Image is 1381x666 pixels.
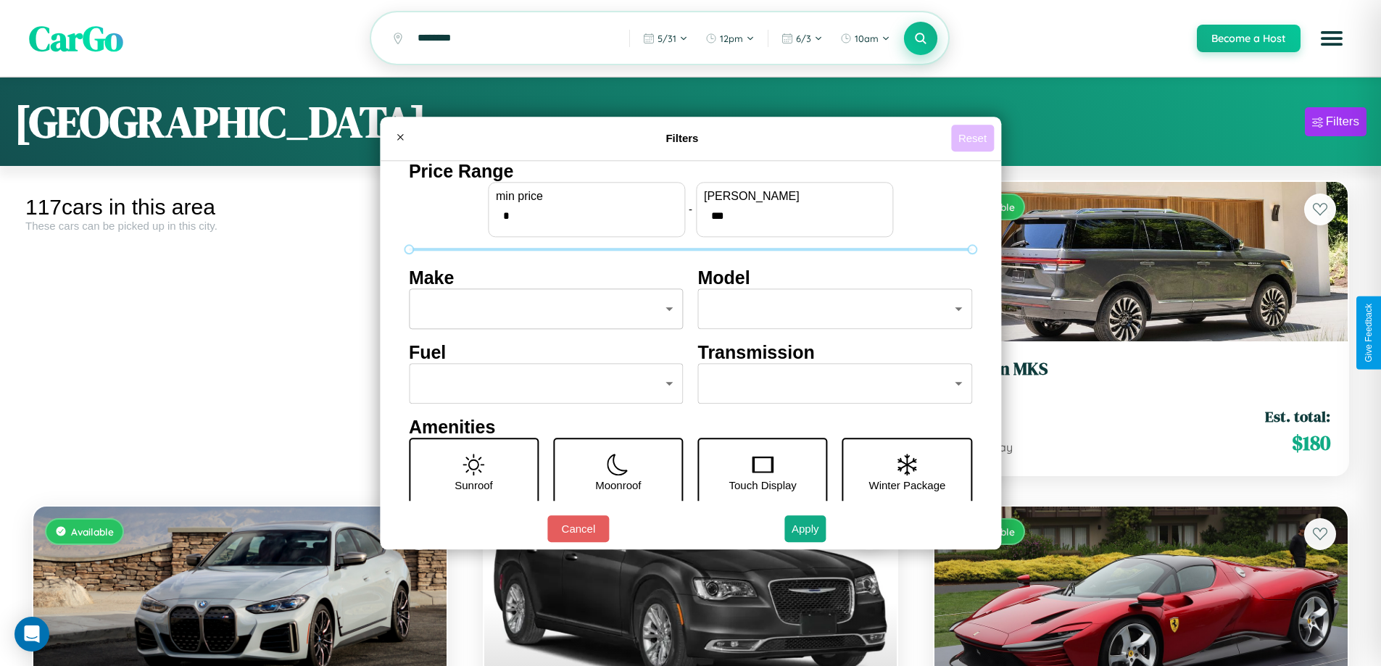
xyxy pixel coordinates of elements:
[1265,406,1330,427] span: Est. total:
[409,417,972,438] h4: Amenities
[774,27,830,50] button: 6/3
[855,33,879,44] span: 10am
[14,617,49,652] div: Open Intercom Messenger
[658,33,676,44] span: 5 / 31
[595,475,641,495] p: Moonroof
[720,33,743,44] span: 12pm
[1292,428,1330,457] span: $ 180
[1311,18,1352,59] button: Open menu
[496,190,677,203] label: min price
[547,515,609,542] button: Cancel
[698,342,973,363] h4: Transmission
[409,267,684,288] h4: Make
[1305,107,1367,136] button: Filters
[796,33,811,44] span: 6 / 3
[29,14,123,62] span: CarGo
[704,190,885,203] label: [PERSON_NAME]
[784,515,826,542] button: Apply
[698,27,762,50] button: 12pm
[455,475,493,495] p: Sunroof
[25,220,455,232] div: These cars can be picked up in this city.
[952,359,1330,394] a: Lincoln MKS2016
[409,342,684,363] h4: Fuel
[869,475,946,495] p: Winter Package
[71,525,114,538] span: Available
[698,267,973,288] h4: Model
[1364,304,1374,362] div: Give Feedback
[833,27,897,50] button: 10am
[636,27,695,50] button: 5/31
[689,199,692,219] p: -
[1326,115,1359,129] div: Filters
[409,161,972,182] h4: Price Range
[951,125,994,151] button: Reset
[729,475,796,495] p: Touch Display
[1197,25,1301,52] button: Become a Host
[413,132,951,144] h4: Filters
[25,195,455,220] div: 117 cars in this area
[952,359,1330,380] h3: Lincoln MKS
[14,92,426,151] h1: [GEOGRAPHIC_DATA]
